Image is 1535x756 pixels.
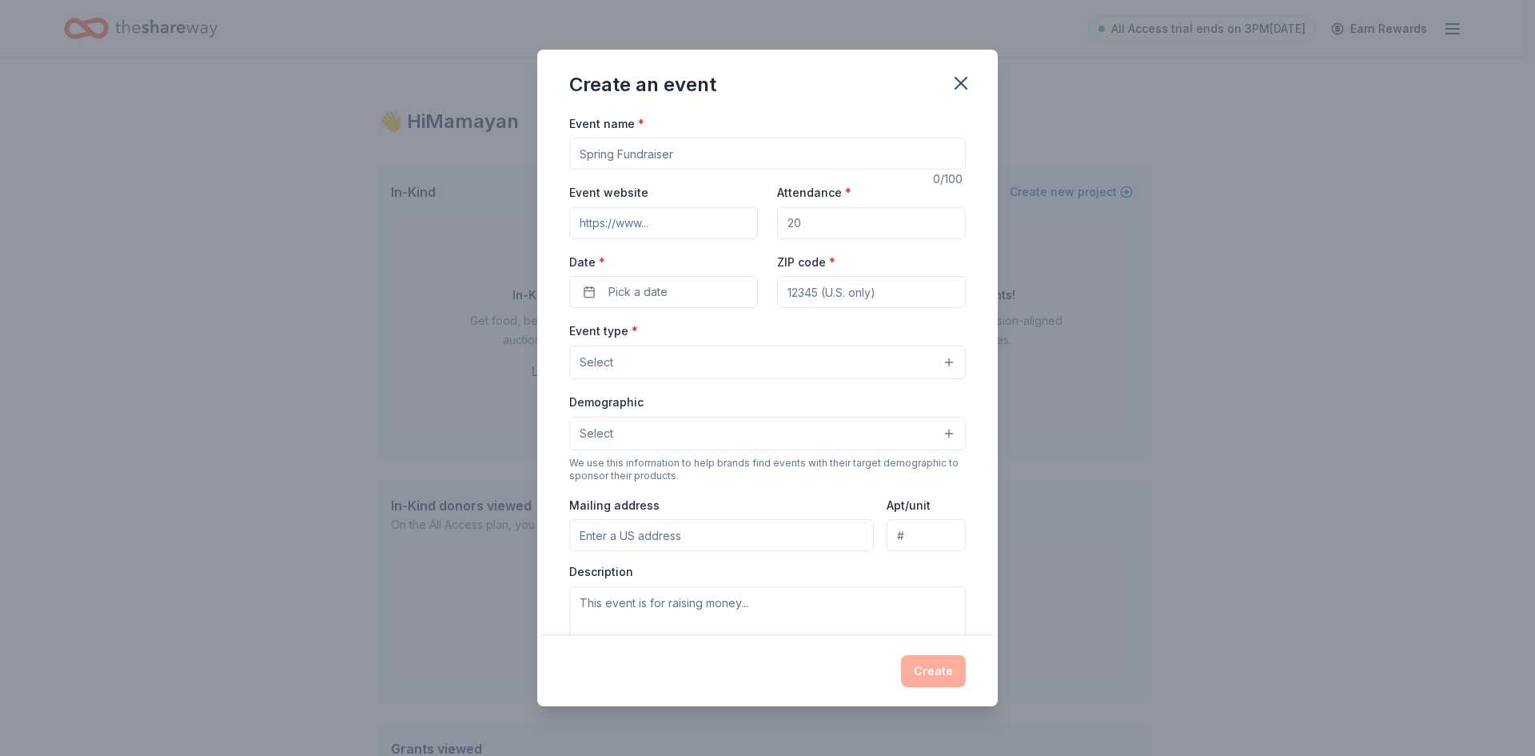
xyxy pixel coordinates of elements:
span: Select [580,424,613,443]
input: https://www... [569,207,758,239]
button: Select [569,346,966,379]
input: Enter a US address [569,519,874,551]
label: Attendance [777,185,851,201]
label: ZIP code [777,254,835,270]
label: Event type [569,323,638,339]
label: Mailing address [569,498,660,514]
label: Demographic [569,394,644,410]
label: Apt/unit [887,498,931,514]
div: We use this information to help brands find events with their target demographic to sponsor their... [569,457,966,482]
span: Pick a date [608,282,668,302]
label: Date [569,254,758,270]
button: Pick a date [569,276,758,308]
div: Create an event [569,72,716,98]
span: Select [580,353,613,372]
button: Select [569,417,966,450]
input: # [887,519,966,551]
div: 0 /100 [933,170,966,189]
label: Description [569,564,633,580]
input: 20 [777,207,966,239]
input: Spring Fundraiser [569,138,966,170]
input: 12345 (U.S. only) [777,276,966,308]
label: Event name [569,116,644,132]
label: Event website [569,185,648,201]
